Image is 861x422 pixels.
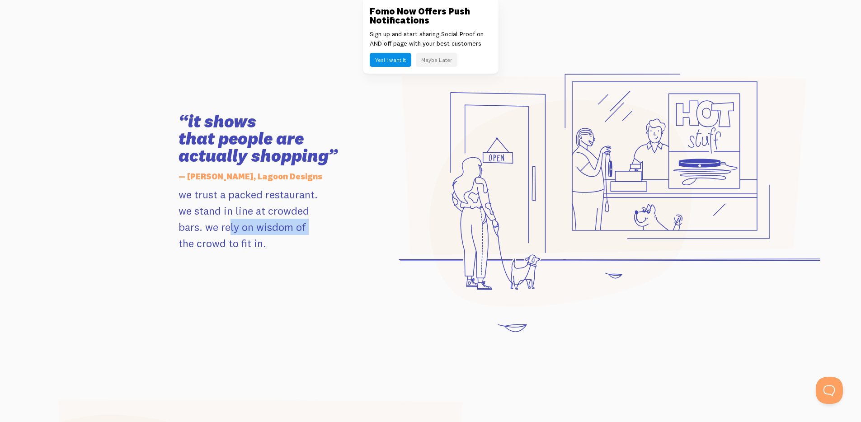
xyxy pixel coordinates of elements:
button: Yes! I want it [370,53,411,67]
h3: “it shows that people are actually shopping” [179,113,382,164]
h5: — [PERSON_NAME], Lagoon Designs [179,167,382,186]
p: we trust a packed restaurant. we stand in line at crowded bars. we rely on wisdom of the crowd to... [179,186,382,251]
button: Maybe Later [416,53,457,67]
h3: Fomo Now Offers Push Notifications [370,7,492,25]
iframe: Help Scout Beacon - Open [816,377,843,404]
p: Sign up and start sharing Social Proof on AND off page with your best customers [370,29,492,48]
